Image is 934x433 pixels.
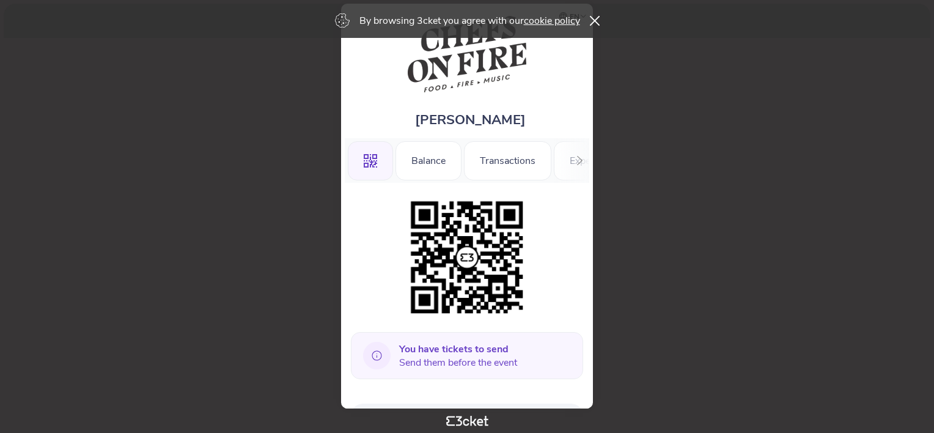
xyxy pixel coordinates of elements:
[415,111,526,129] span: [PERSON_NAME]
[399,342,509,356] b: You have tickets to send
[464,153,551,166] a: Transactions
[408,16,526,92] img: Chefs on Fire Madrid 2025
[395,153,461,166] a: Balance
[464,141,551,180] div: Transactions
[405,195,529,320] img: d36a0944d75f4c9faf8eff84e72facd9.png
[399,342,517,369] span: Send them before the event
[524,14,580,28] a: cookie policy
[359,14,580,28] p: By browsing 3cket you agree with our
[395,141,461,180] div: Balance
